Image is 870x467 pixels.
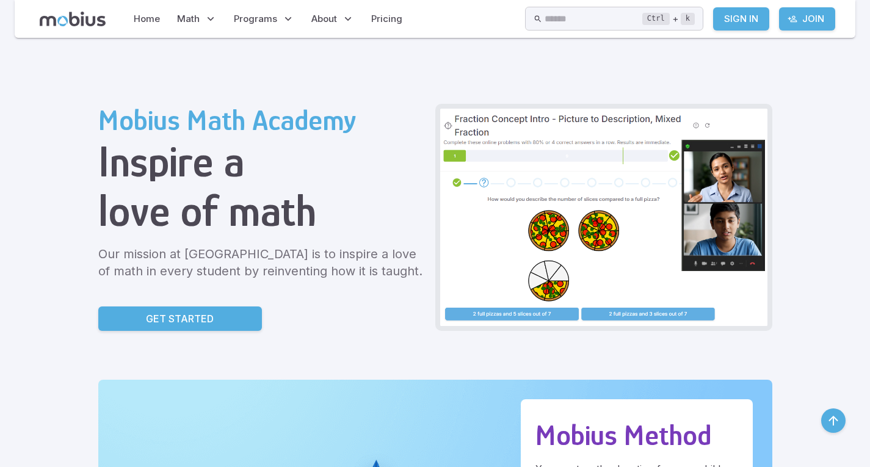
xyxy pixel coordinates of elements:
h1: Inspire a [98,137,426,186]
span: Programs [234,12,277,26]
img: Grade 6 Class [440,109,767,326]
p: Our mission at [GEOGRAPHIC_DATA] is to inspire a love of math in every student by reinventing how... [98,245,426,280]
h1: love of math [98,186,426,236]
a: Home [130,5,164,33]
kbd: Ctrl [642,13,670,25]
div: + [642,12,695,26]
span: About [311,12,337,26]
a: Pricing [368,5,406,33]
p: Get Started [146,311,214,326]
h2: Mobius Method [535,419,738,452]
h2: Mobius Math Academy [98,104,426,137]
kbd: k [681,13,695,25]
a: Get Started [98,306,262,331]
a: Sign In [713,7,769,31]
span: Math [177,12,200,26]
a: Join [779,7,835,31]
